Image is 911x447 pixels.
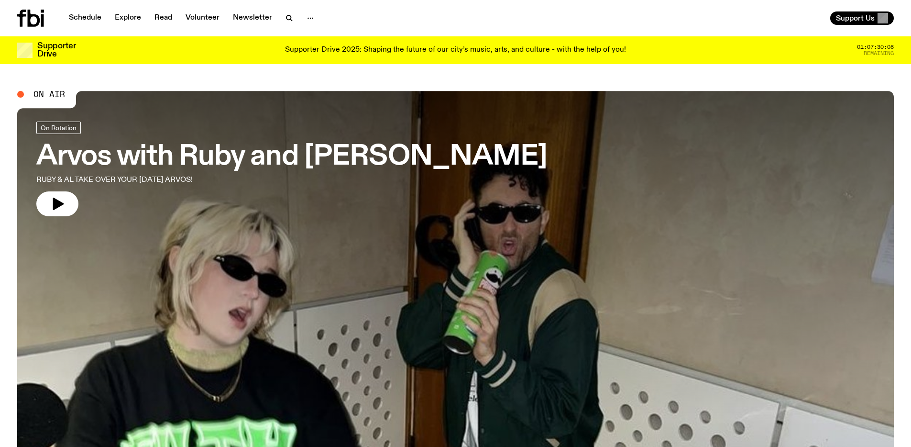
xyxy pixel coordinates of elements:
button: Support Us [830,11,894,25]
a: Explore [109,11,147,25]
p: Supporter Drive 2025: Shaping the future of our city’s music, arts, and culture - with the help o... [285,46,626,55]
span: Support Us [836,14,875,22]
a: Volunteer [180,11,225,25]
span: On Air [33,90,65,99]
p: RUBY & AL TAKE OVER YOUR [DATE] ARVOS! [36,174,281,186]
h3: Supporter Drive [37,42,76,58]
a: Newsletter [227,11,278,25]
span: Remaining [864,51,894,56]
span: On Rotation [41,124,77,131]
span: 01:07:30:08 [857,45,894,50]
a: Schedule [63,11,107,25]
a: Read [149,11,178,25]
a: On Rotation [36,122,81,134]
h3: Arvos with Ruby and [PERSON_NAME] [36,144,547,170]
a: Arvos with Ruby and [PERSON_NAME]RUBY & AL TAKE OVER YOUR [DATE] ARVOS! [36,122,547,216]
